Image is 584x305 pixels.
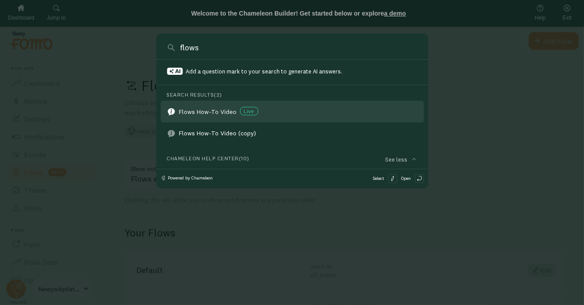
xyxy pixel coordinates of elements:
[161,101,424,122] a: Flows How-To VideoLive
[161,175,213,181] a: Powered by Chameleon
[167,91,222,98] div: Search results ( 2 )
[373,174,385,183] span: Select
[186,68,343,75] span: Add a question mark to your search to generate AI answers.
[402,174,411,183] span: Open
[385,155,418,164] div: See less
[178,42,418,53] input: Search or ask anything…
[168,175,213,181] span: Powered by Chameleon
[161,122,424,144] a: Flows How-To Video (copy)
[179,129,266,138] div: Flows How-To Video (copy)
[385,155,409,164] div: See less
[167,155,249,164] div: Chameleon Help Center ( 10 )
[179,107,268,116] div: Flows How-To Video
[240,107,258,115] span: Live
[161,166,424,203] a: Buildingflowsusing multiple ExperiencesLearn how to branch your Experiences based on user respons...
